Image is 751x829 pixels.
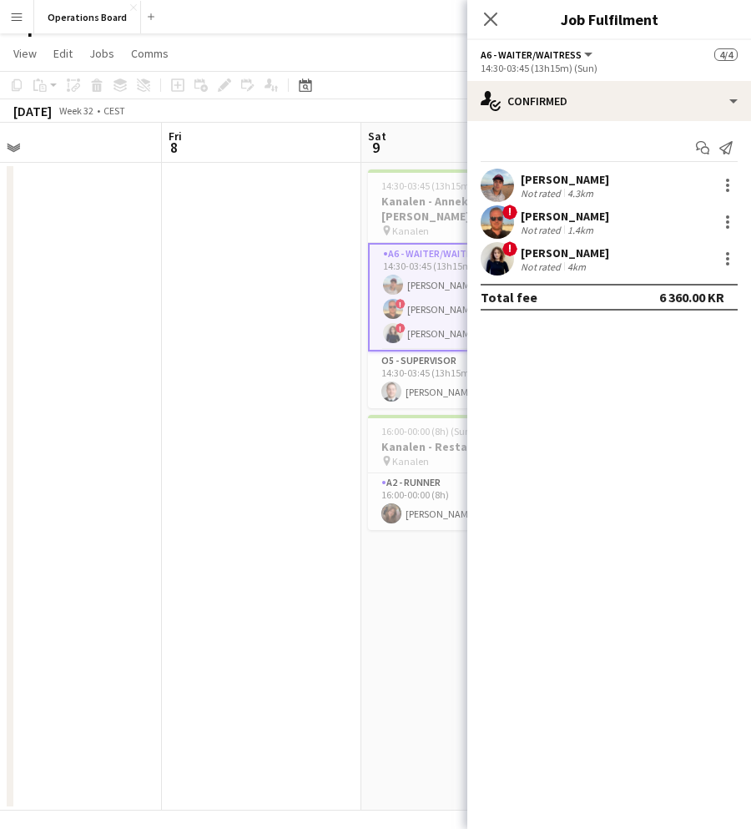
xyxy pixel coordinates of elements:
[467,8,751,30] h3: Job Fulfilment
[83,43,121,64] a: Jobs
[481,62,738,74] div: 14:30-03:45 (13h15m) (Sun)
[521,187,564,200] div: Not rated
[564,260,589,273] div: 4km
[368,351,555,408] app-card-role: O5 - SUPERVISOR1/114:30-03:45 (13h15m)[PERSON_NAME]
[481,289,537,306] div: Total fee
[368,439,555,454] h3: Kanalen - Restauranten / U32
[131,46,169,61] span: Comms
[502,241,517,256] span: !
[124,43,175,64] a: Comms
[368,473,555,530] app-card-role: A2 - RUNNER1/116:00-00:00 (8h)[PERSON_NAME]
[521,260,564,273] div: Not rated
[381,425,474,437] span: 16:00-00:00 (8h) (Sun)
[89,46,114,61] span: Jobs
[13,46,37,61] span: View
[564,224,597,236] div: 1.4km
[564,187,597,200] div: 4.3km
[103,104,125,117] div: CEST
[396,323,406,333] span: !
[47,43,79,64] a: Edit
[381,179,498,192] span: 14:30-03:45 (13h15m) (Sun)
[55,104,97,117] span: Week 32
[521,209,609,224] div: [PERSON_NAME]
[521,224,564,236] div: Not rated
[368,194,555,224] h3: Kanalen - Annekset / [PERSON_NAME] (52)
[714,48,738,61] span: 4/4
[396,299,406,309] span: !
[481,48,595,61] button: A6 - WAITER/WAITRESS
[169,129,182,144] span: Fri
[481,48,582,61] span: A6 - WAITER/WAITRESS
[7,43,43,64] a: View
[659,289,724,306] div: 6 360.00 KR
[521,245,609,260] div: [PERSON_NAME]
[521,172,609,187] div: [PERSON_NAME]
[13,103,52,119] div: [DATE]
[467,81,751,121] div: Confirmed
[392,455,429,468] span: Kanalen
[368,415,555,530] app-job-card: 16:00-00:00 (8h) (Sun)1/1Kanalen - Restauranten / U32 Kanalen1 RoleA2 - RUNNER1/116:00-00:00 (8h)...
[34,1,141,33] button: Operations Board
[166,138,182,157] span: 8
[368,169,555,408] app-job-card: 14:30-03:45 (13h15m) (Sun)4/4Kanalen - Annekset / [PERSON_NAME] (52) Kanalen2 RolesA6 - WAITER/WA...
[368,243,555,351] app-card-role: A6 - WAITER/WAITRESS3/314:30-03:45 (13h15m)[PERSON_NAME]![PERSON_NAME]![PERSON_NAME]
[368,129,386,144] span: Sat
[365,138,386,157] span: 9
[53,46,73,61] span: Edit
[392,225,429,237] span: Kanalen
[502,205,517,220] span: !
